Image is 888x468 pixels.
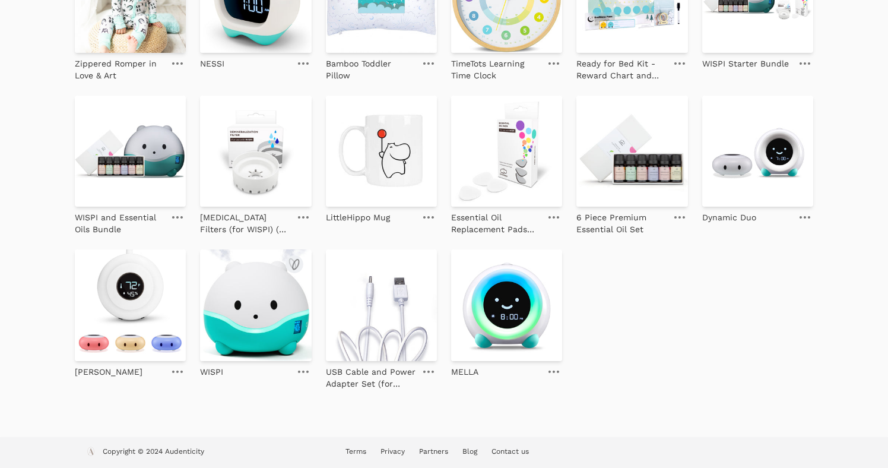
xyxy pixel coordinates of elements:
img: MELLA [451,249,562,361]
a: Privacy [380,447,405,456]
p: WISPI and Essential Oils Bundle [75,211,164,235]
a: Essential Oil Replacement Pads (for WISPI) (10 Pack) [451,207,541,235]
p: Dynamic Duo [702,211,756,223]
a: Dynamic Duo [702,207,756,223]
p: Zippered Romper in Love & Art [75,58,164,81]
p: LittleHippo Mug [326,211,390,223]
p: Ready for Bed Kit - Reward Chart and Bedtime Pass [576,58,666,81]
a: WISPI [200,361,223,378]
a: Blog [462,447,477,456]
a: USB Cable and Power Adapter Set (for MELLA and [PERSON_NAME]) [326,361,416,390]
p: [PERSON_NAME] [75,366,142,378]
p: 6 Piece Premium Essential Oil Set [576,211,666,235]
p: USB Cable and Power Adapter Set (for MELLA and [PERSON_NAME]) [326,366,416,390]
img: WISPI and Essential Oils Bundle [75,96,186,207]
img: USB Cable and Power Adapter Set (for MELLA and KELVIN) [326,249,437,361]
a: TimeTots Learning Time Clock [451,53,541,81]
a: WISPI Starter Bundle [702,53,789,69]
p: Copyright © 2024 Audenticity [103,447,204,458]
a: MELLA [451,361,478,378]
img: WISPI [200,249,311,361]
a: NESSI [200,53,224,69]
p: MELLA [451,366,478,378]
a: Terms [345,447,366,456]
img: 6 Piece Premium Essential Oil Set [576,96,687,207]
img: Demineralization Filters (for WISPI) (3 Pack) [200,96,311,207]
p: [MEDICAL_DATA] Filters (for WISPI) (3 Pack) [200,211,290,235]
a: Bamboo Toddler Pillow [326,53,416,81]
p: Bamboo Toddler Pillow [326,58,416,81]
a: WISPI and Essential Oils Bundle [75,207,164,235]
p: NESSI [200,58,224,69]
a: Ready for Bed Kit - Reward Chart and Bedtime Pass [576,53,666,81]
a: 6 Piece Premium Essential Oil Set [576,207,666,235]
a: [PERSON_NAME] [75,361,142,378]
p: Essential Oil Replacement Pads (for WISPI) (10 Pack) [451,211,541,235]
img: KELVIN [75,249,186,361]
p: WISPI [200,366,223,378]
a: LittleHippo Mug [326,207,390,223]
p: TimeTots Learning Time Clock [451,58,541,81]
a: [MEDICAL_DATA] Filters (for WISPI) (3 Pack) [200,207,290,235]
img: LittleHippo Mug [326,96,437,207]
img: Dynamic Duo [702,96,813,207]
p: WISPI Starter Bundle [702,58,789,69]
a: Contact us [491,447,529,456]
a: Zippered Romper in Love & Art [75,53,164,81]
a: Partners [419,447,448,456]
img: Essential Oil Replacement Pads (for WISPI) (10 Pack) [451,96,562,207]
